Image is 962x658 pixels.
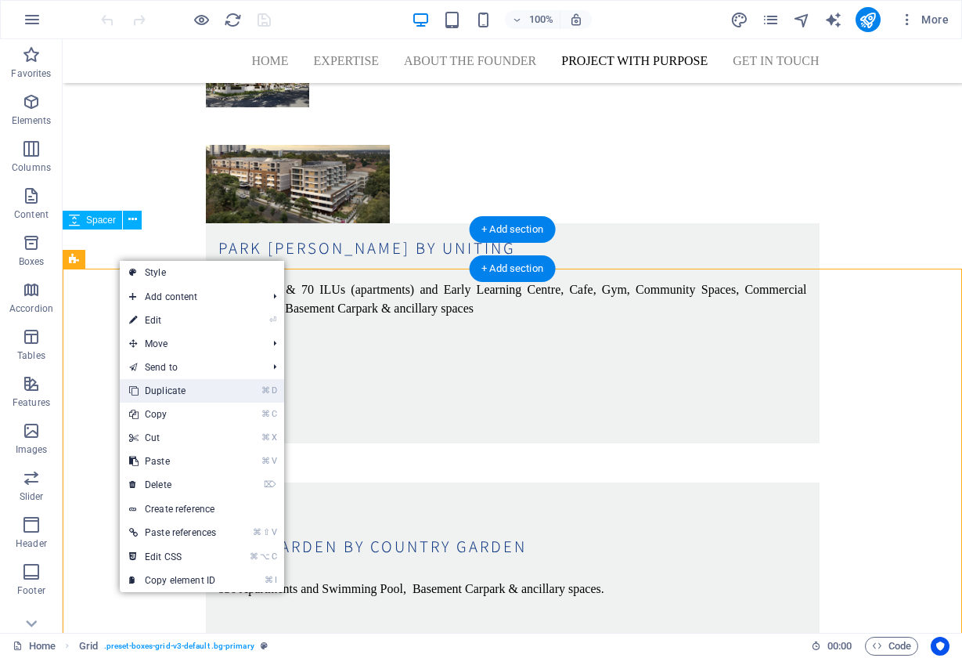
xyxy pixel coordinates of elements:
[120,426,225,450] a: ⌘XCut
[261,385,270,396] i: ⌘
[120,332,261,356] span: Move
[250,551,258,562] i: ⌘
[264,479,276,490] i: ⌦
[469,255,556,282] div: + Add section
[12,114,52,127] p: Elements
[11,67,51,80] p: Favorites
[120,285,261,309] span: Add content
[272,527,276,537] i: V
[13,637,56,656] a: Click to cancel selection. Double-click to open Pages
[528,10,553,29] h6: 100%
[730,11,748,29] i: Design (Ctrl+Alt+Y)
[86,215,116,225] span: Spacer
[120,450,225,473] a: ⌘VPaste
[223,10,242,29] button: reload
[793,11,811,29] i: Navigator
[16,443,48,456] p: Images
[893,7,955,32] button: More
[811,637,852,656] h6: Session time
[272,551,276,562] i: C
[17,584,45,597] p: Footer
[79,637,98,656] span: Click to select. Double-click to edit
[120,261,284,284] a: Style
[265,575,273,585] i: ⌘
[260,551,270,562] i: ⌥
[272,385,276,396] i: D
[824,10,843,29] button: text_generator
[120,379,225,403] a: ⌘DDuplicate
[856,7,881,32] button: publish
[120,545,225,569] a: ⌘⌥CEdit CSS
[931,637,949,656] button: Usercentrics
[263,527,270,537] i: ⇧
[253,527,261,537] i: ⌘
[762,10,780,29] button: pages
[192,10,211,29] button: Click here to leave preview mode and continue editing
[13,396,50,409] p: Features
[261,409,270,419] i: ⌘
[827,637,852,656] span: 00 00
[762,11,780,29] i: Pages (Ctrl+Alt+S)
[14,208,49,221] p: Content
[872,637,911,656] span: Code
[224,11,242,29] i: Reload page
[79,637,268,656] nav: breadcrumb
[104,637,254,656] span: . preset-boxes-grid-v3-default .bg-primary
[20,490,44,503] p: Slider
[120,497,284,521] a: Create reference
[272,456,276,466] i: V
[120,403,225,426] a: ⌘CCopy
[120,356,261,379] a: Send to
[730,10,749,29] button: design
[275,575,276,585] i: I
[9,302,53,315] p: Accordion
[569,13,583,27] i: On resize automatically adjust zoom level to fit chosen device.
[865,637,918,656] button: Code
[272,432,276,443] i: X
[793,10,812,29] button: navigator
[838,640,841,652] span: :
[17,349,45,362] p: Tables
[12,161,51,174] p: Columns
[899,12,949,27] span: More
[469,216,556,243] div: + Add section
[261,456,270,466] i: ⌘
[120,309,225,332] a: ⏎Edit
[120,521,225,544] a: ⌘⇧VPaste references
[824,11,842,29] i: AI Writer
[272,409,276,419] i: C
[120,473,225,497] a: ⌦Delete
[16,537,47,550] p: Header
[505,10,560,29] button: 100%
[120,569,225,592] a: ⌘ICopy element ID
[269,315,276,325] i: ⏎
[261,642,268,650] i: This element is a customizable preset
[859,11,877,29] i: Publish
[261,432,270,443] i: ⌘
[19,255,45,268] p: Boxes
